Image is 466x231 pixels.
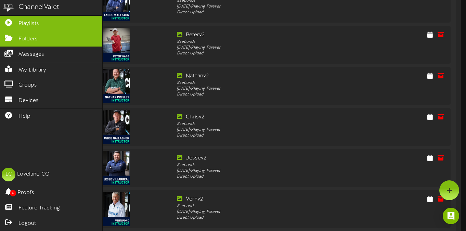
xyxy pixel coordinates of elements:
[103,28,130,62] img: 930c4616-9139-40f1-96b6-059a6d213fe5.png
[18,20,39,28] span: Playlists
[177,174,341,180] div: Direct Upload
[177,209,341,215] div: [DATE] - Playing Forever
[177,39,341,45] div: 8 seconds
[177,86,341,92] div: [DATE] - Playing Forever
[177,51,341,56] div: Direct Upload
[177,162,341,168] div: 8 seconds
[17,170,50,178] div: Loveland CO
[177,113,341,121] div: Chrisv2
[443,208,459,224] div: Open Intercom Messenger
[177,168,341,174] div: [DATE] - Playing Forever
[18,220,36,228] span: Logout
[18,113,30,120] span: Help
[10,190,16,196] span: 0
[177,195,341,203] div: Vernv2
[177,31,341,39] div: Peterv2
[17,189,34,197] span: Proofs
[103,192,130,226] img: 84019025-348a-4eb3-91cf-c9819494e39e.png
[18,66,46,74] span: My Library
[18,204,60,212] span: Feature Tracking
[177,121,341,127] div: 8 seconds
[103,151,130,185] img: 26eeed17-b10a-449d-8aa5-dd33813cf62d.png
[177,133,341,139] div: Direct Upload
[177,72,341,80] div: Nathanv2
[2,168,15,181] div: LC
[18,35,38,43] span: Folders
[103,110,130,144] img: 4c105968-8a48-4c89-8aba-162dcf615889.png
[177,154,341,162] div: Jessev2
[18,2,59,12] div: ChannelValet
[18,51,44,59] span: Messages
[177,203,341,209] div: 8 seconds
[177,10,341,15] div: Direct Upload
[177,215,341,221] div: Direct Upload
[177,127,341,133] div: [DATE] - Playing Forever
[177,92,341,98] div: Direct Upload
[18,97,39,105] span: Devices
[177,45,341,51] div: [DATE] - Playing Forever
[177,4,341,10] div: [DATE] - Playing Forever
[18,81,37,89] span: Groups
[103,69,130,103] img: ada7e72f-eed8-4464-8d14-f1ec3b403e95.png
[177,80,341,86] div: 8 seconds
